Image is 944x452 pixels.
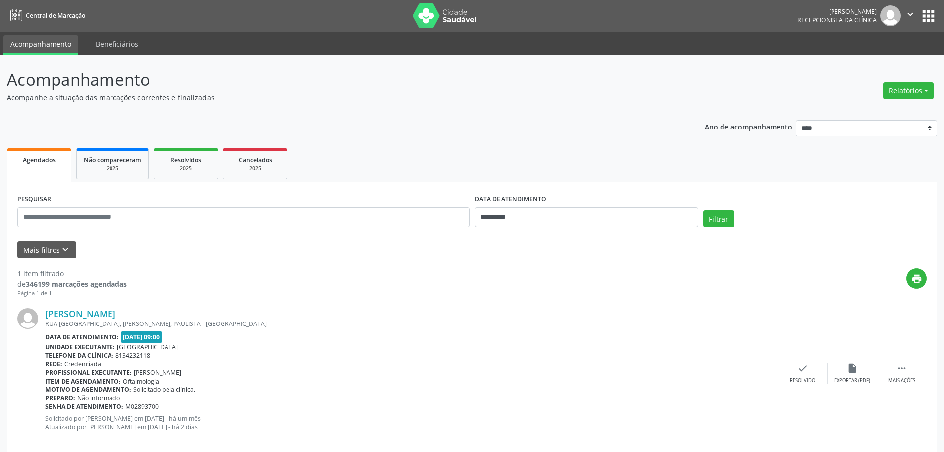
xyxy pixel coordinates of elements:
[797,16,877,24] span: Recepcionista da clínica
[797,363,808,374] i: check
[45,414,778,431] p: Solicitado por [PERSON_NAME] em [DATE] - há um mês Atualizado por [PERSON_NAME] em [DATE] - há 2 ...
[17,308,38,329] img: img
[84,165,141,172] div: 2025
[45,333,119,341] b: Data de atendimento:
[45,394,75,402] b: Preparo:
[45,402,123,411] b: Senha de atendimento:
[45,351,113,360] b: Telefone da clínica:
[125,402,159,411] span: M02893700
[17,279,127,289] div: de
[170,156,201,164] span: Resolvidos
[26,11,85,20] span: Central de Marcação
[883,82,934,99] button: Relatórios
[45,320,778,328] div: RUA [GEOGRAPHIC_DATA], [PERSON_NAME], PAULISTA - [GEOGRAPHIC_DATA]
[64,360,101,368] span: Credenciada
[117,343,178,351] span: [GEOGRAPHIC_DATA]
[7,67,658,92] p: Acompanhamento
[77,394,120,402] span: Não informado
[45,386,131,394] b: Motivo de agendamento:
[920,7,937,25] button: apps
[7,92,658,103] p: Acompanhe a situação das marcações correntes e finalizadas
[17,192,51,207] label: PESQUISAR
[790,377,815,384] div: Resolvido
[26,279,127,289] strong: 346199 marcações agendadas
[239,156,272,164] span: Cancelados
[906,268,927,289] button: print
[84,156,141,164] span: Não compareceram
[45,308,115,319] a: [PERSON_NAME]
[901,5,920,26] button: 
[888,377,915,384] div: Mais ações
[89,35,145,53] a: Beneficiários
[17,289,127,298] div: Página 1 de 1
[7,7,85,24] a: Central de Marcação
[905,9,916,20] i: 
[121,331,163,343] span: [DATE] 09:00
[896,363,907,374] i: 
[17,241,76,258] button: Mais filtroskeyboard_arrow_down
[134,368,181,377] span: [PERSON_NAME]
[880,5,901,26] img: img
[161,165,211,172] div: 2025
[475,192,546,207] label: DATA DE ATENDIMENTO
[3,35,78,55] a: Acompanhamento
[703,210,734,227] button: Filtrar
[123,377,159,386] span: Oftalmologia
[45,360,62,368] b: Rede:
[230,165,280,172] div: 2025
[17,268,127,279] div: 1 item filtrado
[705,120,792,132] p: Ano de acompanhamento
[797,7,877,16] div: [PERSON_NAME]
[911,273,922,284] i: print
[133,386,195,394] span: Solicitado pela clínica.
[45,368,132,377] b: Profissional executante:
[847,363,858,374] i: insert_drive_file
[23,156,56,164] span: Agendados
[834,377,870,384] div: Exportar (PDF)
[45,343,115,351] b: Unidade executante:
[60,244,71,255] i: keyboard_arrow_down
[45,377,121,386] b: Item de agendamento:
[115,351,150,360] span: 8134232118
